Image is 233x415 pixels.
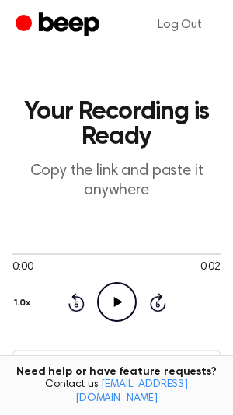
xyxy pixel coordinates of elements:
[142,6,217,44] a: Log Out
[12,290,37,316] button: 1.0x
[16,10,103,40] a: Beep
[12,260,33,276] span: 0:00
[75,379,188,404] a: [EMAIL_ADDRESS][DOMAIN_NAME]
[200,260,221,276] span: 0:02
[12,99,221,149] h1: Your Recording is Ready
[9,378,224,406] span: Contact us
[12,162,221,201] p: Copy the link and paste it anywhere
